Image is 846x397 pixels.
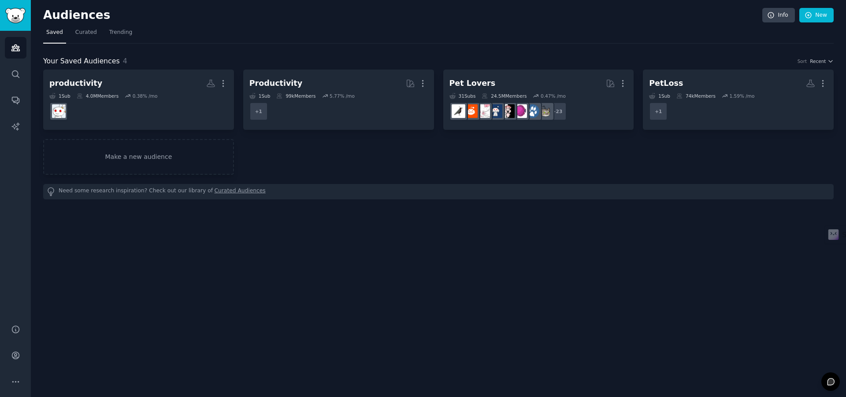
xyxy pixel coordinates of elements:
div: + 23 [548,102,567,121]
a: productivity1Sub4.0MMembers0.38% /moproductivity [43,70,234,130]
img: cats [538,104,552,118]
a: Pet Lovers31Subs24.5MMembers0.47% /mo+23catsdogsAquariumsparrotsdogswithjobsRATSBeardedDragonsbir... [443,70,634,130]
div: 4.0M Members [77,93,119,99]
div: 24.5M Members [482,93,527,99]
div: 1 Sub [649,93,670,99]
div: productivity [49,78,102,89]
img: productivity [52,104,66,118]
button: Recent [810,58,834,64]
div: 74k Members [676,93,716,99]
span: Your Saved Audiences [43,56,120,67]
span: Trending [109,29,132,37]
div: 1 Sub [49,93,70,99]
img: RATS [476,104,490,118]
div: 1 Sub [249,93,271,99]
div: 1.59 % /mo [730,93,755,99]
a: PetLoss1Sub74kMembers1.59% /mo+1 [643,70,834,130]
a: Saved [43,26,66,44]
span: Saved [46,29,63,37]
div: + 1 [249,102,268,121]
h2: Audiences [43,8,762,22]
span: Recent [810,58,826,64]
div: PetLoss [649,78,683,89]
img: GummySearch logo [5,8,26,23]
img: dogs [526,104,539,118]
div: 31 Sub s [449,93,476,99]
img: Aquariums [513,104,527,118]
a: Curated Audiences [215,187,266,196]
img: parrots [501,104,515,118]
a: Productivity1Sub99kMembers5.77% /mo+1 [243,70,434,130]
a: New [799,8,834,23]
img: birding [452,104,465,118]
div: + 1 [649,102,668,121]
span: 4 [123,57,127,65]
div: 5.77 % /mo [330,93,355,99]
a: Make a new audience [43,139,234,175]
div: Need some research inspiration? Check out our library of [43,184,834,199]
div: Pet Lovers [449,78,496,89]
span: Curated [75,29,97,37]
div: Productivity [249,78,302,89]
a: Curated [72,26,100,44]
img: BeardedDragons [464,104,478,118]
a: Trending [106,26,135,44]
div: Sort [798,58,807,64]
div: 0.38 % /mo [133,93,158,99]
div: 0.47 % /mo [541,93,566,99]
img: dogswithjobs [489,104,502,118]
a: Info [762,8,795,23]
div: 99k Members [276,93,315,99]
